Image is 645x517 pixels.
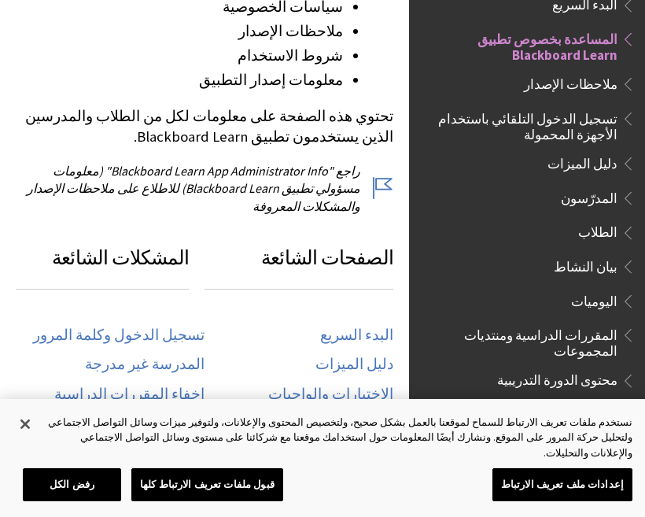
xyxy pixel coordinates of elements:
[16,45,343,67] li: شروط الاستخدام
[205,243,393,290] h3: الصفحات الشائعة
[16,20,343,42] li: ملاحظات الإصدار
[16,162,393,215] p: راجع "Blackboard Learn App Administrator Info" (معلومات مسؤولي تطبيق Blackboard Learn) للاطلاع عل...
[315,356,393,374] a: دليل الميزات
[268,386,393,404] a: الاختبارات والواجبات
[428,322,617,359] span: المقررات الدراسية ومنتديات المجموعات
[492,468,632,501] button: إعدادات ملف تعريف الارتباط
[571,288,617,309] span: اليوميات
[23,468,121,501] button: رفض الكل
[131,468,283,501] button: قبول ملفات تعريف الارتباط كلها
[16,386,205,420] a: إخفاء المقررات الدراسية وإظهارها
[428,26,617,63] span: المساعدة بخصوص تطبيق Blackboard Learn
[16,106,393,147] p: تحتوي هذه الصفحة على معلومات لكل من الطلاب والمدرسين الذين يستخدمون تطبيق Blackboard Learn.
[8,407,42,441] button: إغلاق
[578,220,617,241] span: الطلاب
[547,150,617,172] span: دليل الميزات
[428,105,617,142] span: تسجيل الدخول التلقائي باستخدام الأجهزة المحمولة
[497,367,617,389] span: محتوى الدورة التدريبية
[45,415,632,461] div: نستخدم ملفات تعريف الارتباط للسماح لموقعنا بالعمل بشكل صحيح، ولتخصيص المحتوى والإعلانات، ولتوفير ...
[561,185,617,206] span: المدرّسون
[16,69,343,91] li: معلومات إصدار التطبيق
[33,327,205,345] a: تسجيل الدخول وكلمة المرور
[16,243,189,290] h3: المشكلات الشائعة
[524,71,617,92] span: ملاحظات الإصدار
[85,356,205,374] a: المدرسة غير مدرجة
[554,253,617,275] span: بيان النشاط
[320,327,393,345] a: البدء السريع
